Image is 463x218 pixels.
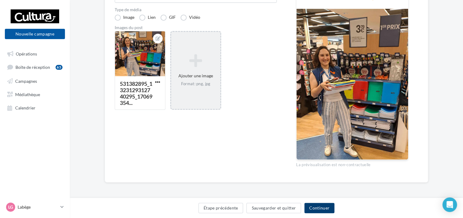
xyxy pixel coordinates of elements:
[4,89,66,99] a: Médiathèque
[115,15,134,21] label: Image
[304,203,334,213] button: Continuer
[246,203,301,213] button: Sauvegarder et quitter
[15,78,37,83] span: Campagnes
[8,204,13,210] span: Lg
[5,201,65,213] a: Lg Labège
[15,105,35,110] span: Calendrier
[442,197,457,212] div: Open Intercom Messenger
[139,15,156,21] label: Lien
[15,65,50,70] span: Boîte de réception
[4,75,66,86] a: Campagnes
[56,65,63,70] div: 65
[16,51,37,56] span: Opérations
[4,102,66,113] a: Calendrier
[296,160,408,168] div: La prévisualisation est non-contractuelle
[5,29,65,39] button: Nouvelle campagne
[198,203,243,213] button: Étape précédente
[181,15,200,21] label: Vidéo
[161,15,176,21] label: GIF
[4,48,66,59] a: Opérations
[115,8,277,12] label: Type de média
[18,204,58,210] p: Labège
[115,25,277,30] div: Images du post
[120,80,152,106] div: 531382895_1323129312740295_17069354...
[4,61,66,72] a: Boîte de réception65
[15,92,40,97] span: Médiathèque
